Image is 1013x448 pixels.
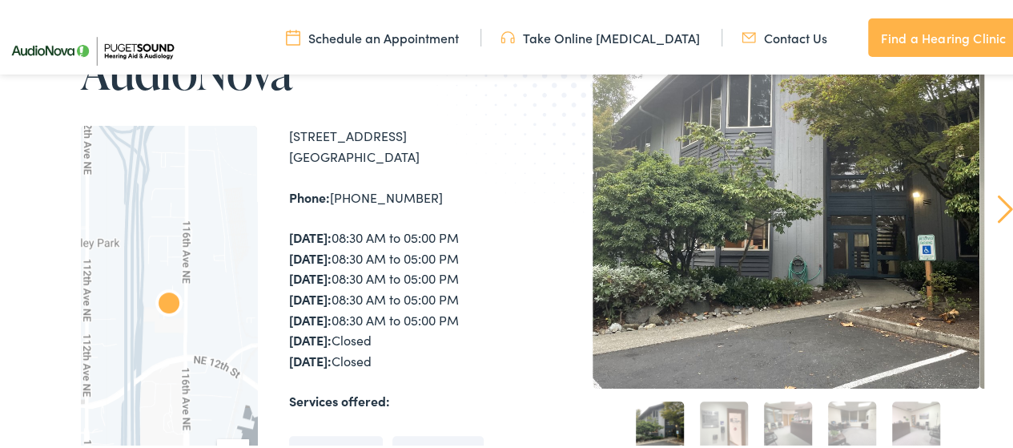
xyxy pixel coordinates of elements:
a: 4 [828,399,876,447]
strong: [DATE]: [289,329,332,346]
img: utility icon [500,26,515,44]
strong: [DATE]: [289,288,332,305]
div: AudioNova [143,277,195,329]
strong: Services offered: [289,389,390,407]
strong: [DATE]: [289,247,332,264]
strong: Phone: [289,186,330,204]
a: Contact Us [742,26,827,44]
strong: [DATE]: [289,309,332,326]
strong: [DATE]: [289,349,332,367]
a: 1 [636,399,684,447]
a: Schedule an Appointment [286,26,459,44]
strong: [DATE]: [289,226,332,244]
a: 5 [892,399,940,447]
a: Take Online [MEDICAL_DATA] [500,26,700,44]
img: utility icon [742,26,756,44]
div: [PHONE_NUMBER] [289,185,513,206]
a: 2 [700,399,748,447]
div: 08:30 AM to 05:00 PM 08:30 AM to 05:00 PM 08:30 AM to 05:00 PM 08:30 AM to 05:00 PM 08:30 AM to 0... [289,225,513,369]
a: Next [997,192,1012,221]
div: [STREET_ADDRESS] [GEOGRAPHIC_DATA] [289,123,513,164]
strong: [DATE]: [289,267,332,285]
img: utility icon [286,26,300,44]
h1: AudioNova [81,42,513,95]
a: 3 [764,399,812,447]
